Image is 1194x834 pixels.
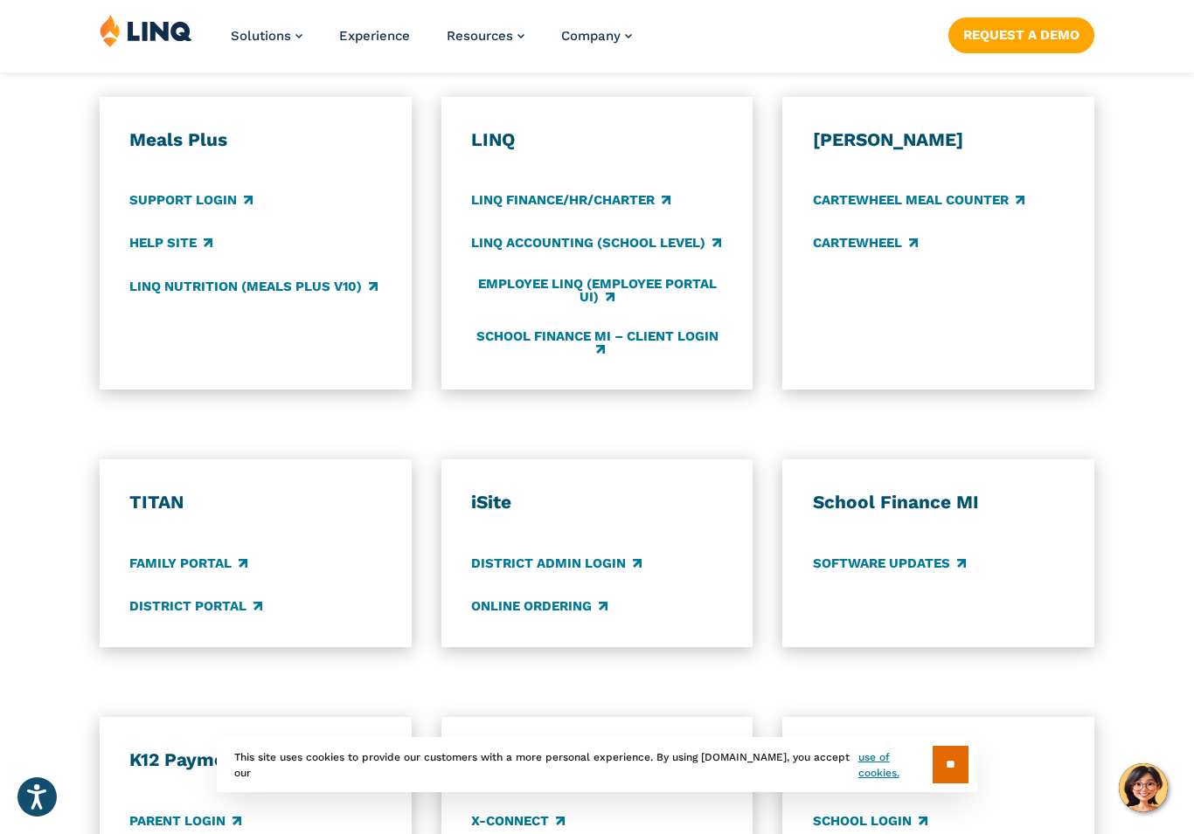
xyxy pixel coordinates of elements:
a: Solutions [231,28,302,44]
a: School Finance MI – Client Login [471,329,723,358]
h3: School Finance MI [813,491,1065,514]
a: X-Connect [471,811,565,831]
a: use of cookies. [858,749,933,781]
h3: [PERSON_NAME] [813,128,1065,152]
a: Employee LINQ (Employee Portal UI) [471,277,723,306]
a: Software Updates [813,554,966,573]
h3: K12 Payments Center [129,748,381,772]
div: This site uses cookies to provide our customers with a more personal experience. By using [DOMAIN... [217,737,977,792]
a: Online Ordering [471,596,607,616]
a: LINQ Finance/HR/Charter [471,191,670,210]
h3: Meals Plus [129,128,381,152]
a: CARTEWHEEL [813,234,918,253]
a: Parent Login [129,811,241,831]
a: Experience [339,28,410,44]
a: CARTEWHEEL Meal Counter [813,191,1024,210]
h3: iSite [471,491,723,514]
a: School Login [813,811,927,831]
nav: Button Navigation [948,14,1094,52]
button: Hello, have a question? Let’s chat. [1119,763,1168,812]
a: District Portal [129,596,262,616]
a: LINQ Nutrition (Meals Plus v10) [129,277,378,296]
a: LINQ Accounting (school level) [471,234,721,253]
a: Help Site [129,234,212,253]
span: Solutions [231,28,291,44]
h3: TITAN [129,491,381,514]
a: Request a Demo [948,17,1094,52]
h3: LINQ [471,128,723,152]
a: Resources [447,28,524,44]
a: Family Portal [129,554,247,573]
a: Support Login [129,191,253,210]
span: Company [561,28,621,44]
img: LINQ | K‑12 Software [100,14,192,47]
a: District Admin Login [471,554,642,573]
a: Company [561,28,632,44]
nav: Primary Navigation [231,14,632,72]
span: Resources [447,28,513,44]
